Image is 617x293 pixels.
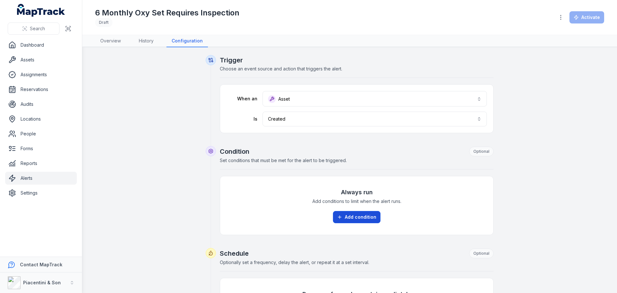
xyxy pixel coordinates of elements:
button: Created [263,112,487,126]
div: Draft [95,18,112,27]
a: Assignments [5,68,77,81]
a: Locations [5,113,77,125]
strong: Contact MapTrack [20,262,62,267]
h2: Schedule [220,249,494,258]
div: Optional [469,147,494,156]
h2: Trigger [220,56,494,65]
a: Alerts [5,172,77,185]
a: Configuration [166,35,208,47]
button: Add condition [333,211,380,223]
a: People [5,127,77,140]
h1: 6 Monthly Oxy Set Requires Inspection [95,8,239,18]
label: Is [227,116,257,122]
a: Forms [5,142,77,155]
a: Overview [95,35,126,47]
button: Asset [263,91,487,106]
strong: Piacentini & Son [23,280,61,285]
span: Search [30,25,45,32]
a: History [134,35,159,47]
a: Assets [5,53,77,66]
span: Choose an event source and action that triggers the alert. [220,66,342,71]
a: Reports [5,157,77,170]
a: Audits [5,98,77,111]
h3: Always run [341,188,373,197]
a: MapTrack [17,4,65,17]
a: Reservations [5,83,77,96]
span: Optionally set a frequency, delay the alert, or repeat it at a set interval. [220,260,369,265]
a: Dashboard [5,39,77,51]
span: Set conditions that must be met for the alert to be triggered. [220,158,347,163]
span: Add conditions to limit when the alert runs. [312,198,401,205]
button: Search [8,23,59,35]
label: When an [227,96,257,102]
a: Settings [5,187,77,199]
h2: Condition [220,147,494,156]
div: Optional [469,249,494,258]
